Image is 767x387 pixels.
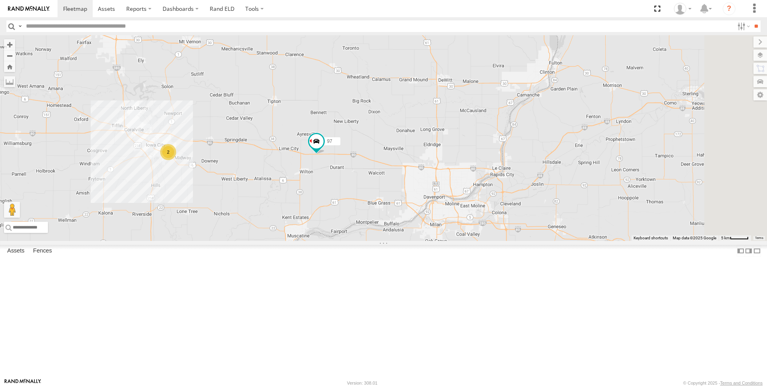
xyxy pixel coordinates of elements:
[3,245,28,257] label: Assets
[4,379,41,387] a: Visit our Website
[753,89,767,100] label: Map Settings
[734,20,751,32] label: Search Filter Options
[160,144,176,160] div: 2
[29,245,56,257] label: Fences
[755,237,763,240] a: Terms (opens in new tab)
[745,245,753,257] label: Dock Summary Table to the Right
[634,235,668,241] button: Keyboard shortcuts
[753,245,761,257] label: Hide Summary Table
[720,381,763,385] a: Terms and Conditions
[4,39,15,50] button: Zoom in
[737,245,745,257] label: Dock Summary Table to the Left
[719,235,751,241] button: Map Scale: 5 km per 43 pixels
[4,76,15,87] label: Measure
[671,3,694,15] div: Jamie Farr
[347,381,378,385] div: Version: 308.01
[721,236,730,240] span: 5 km
[673,236,716,240] span: Map data ©2025 Google
[4,50,15,61] button: Zoom out
[723,2,735,15] i: ?
[4,202,20,218] button: Drag Pegman onto the map to open Street View
[4,61,15,72] button: Zoom Home
[8,6,50,12] img: rand-logo.svg
[327,138,332,144] span: 97
[17,20,23,32] label: Search Query
[683,381,763,385] div: © Copyright 2025 -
